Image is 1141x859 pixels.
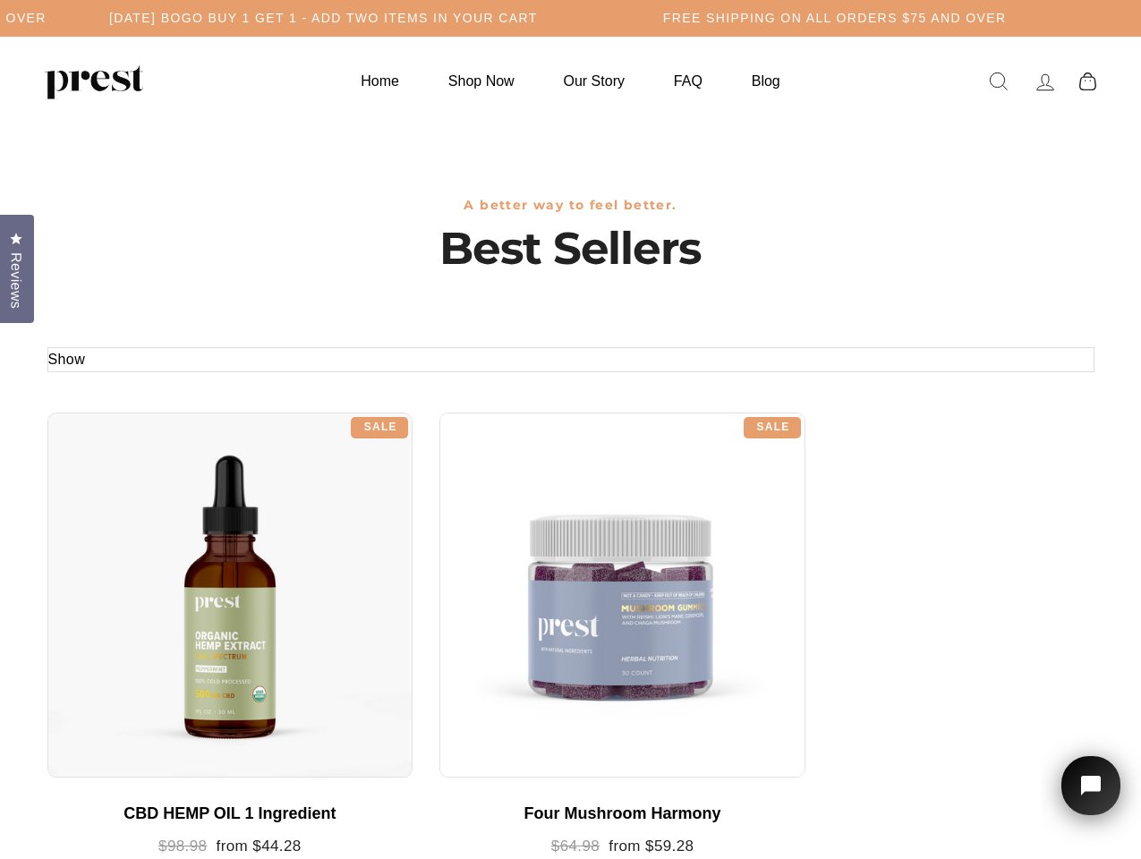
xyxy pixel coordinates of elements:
[351,417,408,438] div: Sale
[338,64,802,98] ul: Primary
[45,64,143,99] img: PREST ORGANICS
[158,838,207,855] span: $98.98
[4,252,28,309] span: Reviews
[651,64,725,98] a: FAQ
[338,64,421,98] a: Home
[457,804,788,824] div: Four Mushroom Harmony
[744,417,801,438] div: Sale
[551,838,600,855] span: $64.98
[65,804,396,824] div: CBD HEMP OIL 1 Ingredient
[663,11,1007,26] h5: Free Shipping on all orders $75 and over
[541,64,647,98] a: Our Story
[47,198,1094,213] h3: A better way to feel better.
[65,838,396,856] div: from $44.28
[47,222,1094,276] h1: Best Sellers
[729,64,803,98] a: Blog
[48,348,86,371] button: Show
[1041,734,1141,859] iframe: Tidio Chat
[109,11,538,26] h5: [DATE] BOGO BUY 1 GET 1 - ADD TWO ITEMS IN YOUR CART
[426,64,537,98] a: Shop Now
[457,838,788,856] div: from $59.28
